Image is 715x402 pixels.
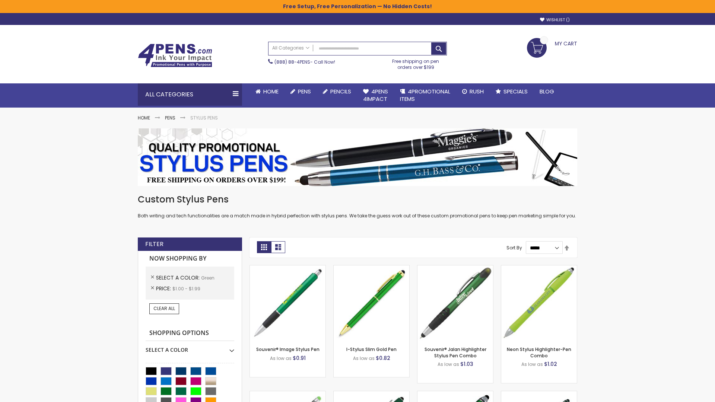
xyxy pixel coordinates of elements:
[138,83,242,106] div: All Categories
[353,355,375,361] span: As low as
[506,245,522,251] label: Sort By
[417,265,493,271] a: Souvenir® Jalan Highlighter Stylus Pen Combo-Green
[363,87,388,103] span: 4Pens 4impact
[540,17,570,23] a: Wishlist
[153,305,175,312] span: Clear All
[293,354,306,362] span: $0.91
[149,303,179,314] a: Clear All
[146,325,234,341] strong: Shopping Options
[317,83,357,100] a: Pencils
[456,83,490,100] a: Rush
[425,346,486,358] a: Souvenir® Jalan Highlighter Stylus Pen Combo
[250,265,325,271] a: Souvenir® Image Stylus Pen-Green
[250,265,325,341] img: Souvenir® Image Stylus Pen-Green
[138,115,150,121] a: Home
[534,83,560,100] a: Blog
[156,274,201,281] span: Select A Color
[201,275,214,281] span: Green
[285,83,317,100] a: Pens
[257,241,271,253] strong: Grid
[146,341,234,354] div: Select A Color
[394,83,456,108] a: 4PROMOTIONALITEMS
[460,360,473,368] span: $1.03
[145,240,163,248] strong: Filter
[376,354,390,362] span: $0.82
[256,346,320,352] a: Souvenir® Image Stylus Pen
[544,360,557,368] span: $1.02
[346,346,397,352] a: I-Stylus Slim Gold Pen
[490,83,534,100] a: Specials
[330,87,351,95] span: Pencils
[400,87,450,103] span: 4PROMOTIONAL ITEMS
[138,44,212,67] img: 4Pens Custom Pens and Promotional Products
[274,59,335,65] span: - Call Now!
[501,391,577,397] a: Colter Stylus Twist Metal Pen-Green
[501,265,577,341] img: Neon Stylus Highlighter-Pen Combo-Green
[190,115,218,121] strong: Stylus Pens
[156,285,172,292] span: Price
[146,251,234,267] strong: Now Shopping by
[334,265,409,271] a: I-Stylus Slim Gold-Green
[540,87,554,95] span: Blog
[138,194,577,205] h1: Custom Stylus Pens
[417,391,493,397] a: Kyra Pen with Stylus and Flashlight-Green
[507,346,571,358] a: Neon Stylus Highlighter-Pen Combo
[470,87,484,95] span: Rush
[138,194,577,219] div: Both writing and tech functionalities are a match made in hybrid perfection with stylus pens. We ...
[521,361,543,367] span: As low as
[268,42,313,54] a: All Categories
[274,59,310,65] a: (888) 88-4PENS
[334,265,409,341] img: I-Stylus Slim Gold-Green
[263,87,279,95] span: Home
[250,83,285,100] a: Home
[250,391,325,397] a: Islander Softy Gel with Stylus - ColorJet Imprint-Green
[501,265,577,271] a: Neon Stylus Highlighter-Pen Combo-Green
[272,45,309,51] span: All Categories
[417,265,493,341] img: Souvenir® Jalan Highlighter Stylus Pen Combo-Green
[385,55,447,70] div: Free shipping on pen orders over $199
[165,115,175,121] a: Pens
[138,128,577,186] img: Stylus Pens
[357,83,394,108] a: 4Pens4impact
[172,285,200,292] span: $1.00 - $1.99
[438,361,459,367] span: As low as
[270,355,292,361] span: As low as
[503,87,528,95] span: Specials
[298,87,311,95] span: Pens
[334,391,409,397] a: Custom Soft Touch® Metal Pens with Stylus-Green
